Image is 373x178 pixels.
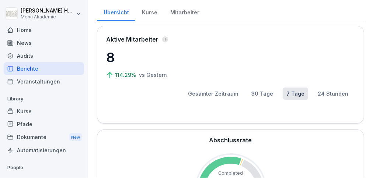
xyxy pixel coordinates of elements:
div: Dokumente [4,131,84,144]
a: News [4,36,84,49]
a: Übersicht [97,2,135,21]
button: 7 Tage [283,88,308,100]
a: Automatisierungen [4,144,84,157]
a: Mitarbeiter [164,2,206,21]
button: 30 Tage [248,88,277,100]
a: Berichte [4,62,84,75]
p: Menü Akademie [21,14,74,19]
p: People [4,162,84,174]
p: [PERSON_NAME] Hemmen [21,8,74,14]
p: 114.29% [115,71,137,79]
button: 24 Stunden [314,88,352,100]
a: Pfade [4,118,84,131]
a: Kurse [4,105,84,118]
button: Gesamter Zeitraum [184,88,242,100]
a: Kurse [135,2,164,21]
p: 8 [106,47,355,67]
p: vs Gestern [139,71,167,79]
a: Home [4,24,84,36]
p: Aktive Mitarbeiter [106,35,158,44]
a: Veranstaltungen [4,75,84,88]
a: DokumenteNew [4,131,84,144]
p: Library [4,93,84,105]
h2: Abschlussrate [209,136,252,145]
div: New [69,133,82,142]
a: Audits [4,49,84,62]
